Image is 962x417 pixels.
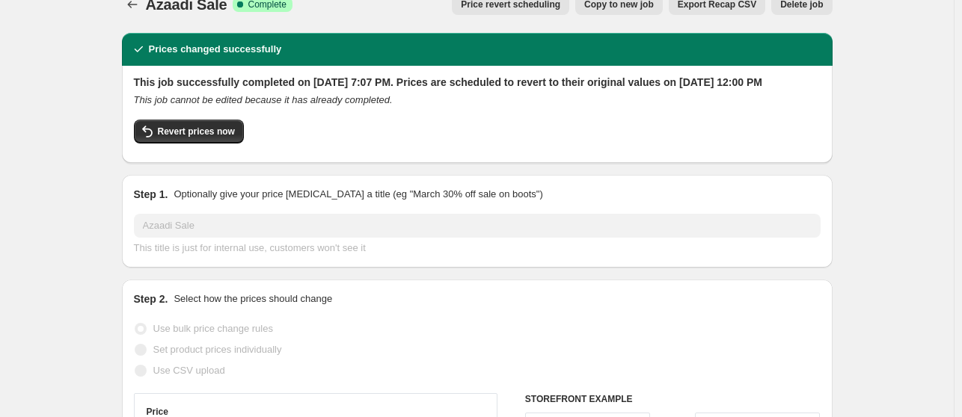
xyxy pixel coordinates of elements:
[153,344,282,355] span: Set product prices individually
[134,291,168,306] h2: Step 2.
[134,214,821,238] input: 30% off holiday sale
[134,120,244,143] button: Revert prices now
[153,365,225,376] span: Use CSV upload
[134,94,393,105] i: This job cannot be edited because it has already completed.
[174,187,542,202] p: Optionally give your price [MEDICAL_DATA] a title (eg "March 30% off sale on boots")
[525,393,821,405] h6: STOREFRONT EXAMPLE
[174,291,332,306] p: Select how the prices should change
[134,242,366,253] span: This title is just for internal use, customers won't see it
[134,75,821,90] h2: This job successfully completed on [DATE] 7:07 PM. Prices are scheduled to revert to their origin...
[134,187,168,202] h2: Step 1.
[149,42,282,57] h2: Prices changed successfully
[153,323,273,334] span: Use bulk price change rules
[158,126,235,138] span: Revert prices now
